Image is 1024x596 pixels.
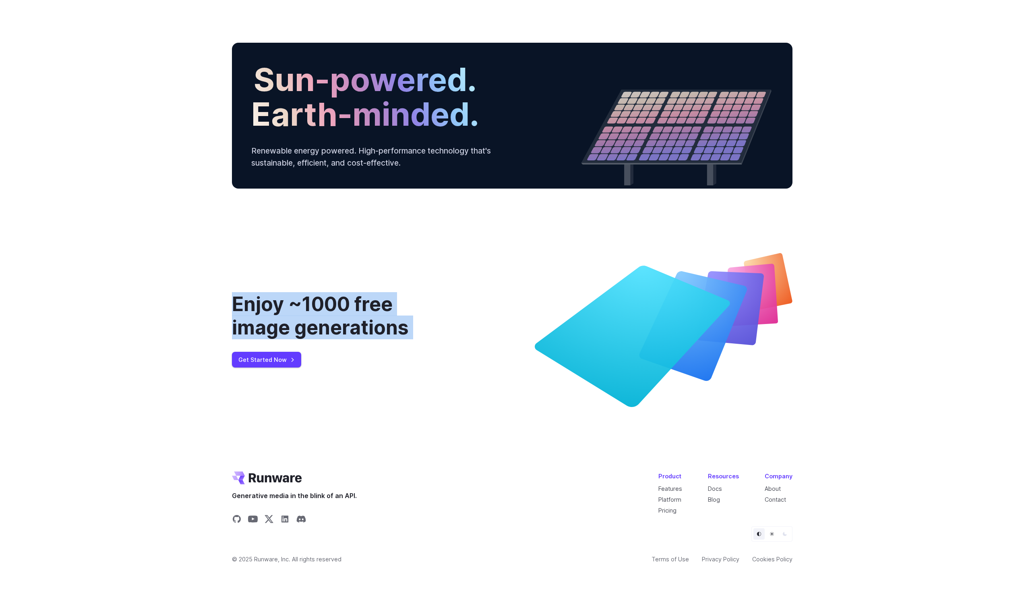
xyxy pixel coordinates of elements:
a: Docs [708,485,722,492]
div: Product [658,471,682,481]
a: Share on Discord [296,514,306,526]
a: Pricing [658,507,676,514]
a: Platform [658,496,681,503]
a: Get Started Now [232,352,301,368]
a: Contact [765,496,786,503]
button: Dark [779,528,790,540]
span: © 2025 Runware, Inc. All rights reserved [232,554,341,564]
h2: Sun-powered. Earth-minded. [251,62,479,132]
a: Share on GitHub [232,514,242,526]
a: Features [658,485,682,492]
a: Blog [708,496,720,503]
a: Share on LinkedIn [280,514,290,526]
button: Default [753,528,765,540]
button: Light [766,528,778,540]
div: Enjoy ~1000 free image generations [232,293,451,339]
a: Go to / [232,471,302,484]
a: Terms of Use [652,554,689,564]
a: Cookies Policy [752,554,792,564]
a: Share on X [264,514,274,526]
ul: Theme selector [751,526,792,542]
div: Company [765,471,792,481]
a: Privacy Policy [702,554,739,564]
a: Share on YouTube [248,514,258,526]
div: Resources [708,471,739,481]
p: Renewable energy powered. High-performance technology that's sustainable, efficient, and cost-eff... [251,145,512,169]
a: About [765,485,781,492]
span: Generative media in the blink of an API. [232,491,357,501]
